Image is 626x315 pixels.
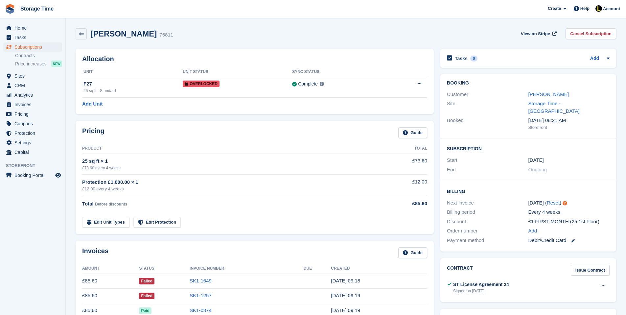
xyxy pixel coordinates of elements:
div: Protection £1,000.00 × 1 [82,179,382,186]
a: Preview store [54,171,62,179]
a: menu [3,23,62,33]
div: ST License Agreement 24 [453,281,509,288]
div: Customer [447,91,528,98]
span: Paid [139,307,151,314]
th: Due [304,263,331,274]
h2: Tasks [455,56,468,61]
th: Sync Status [292,67,386,77]
th: Unit Status [183,67,292,77]
span: Pricing [14,109,54,119]
td: £73.60 [382,154,427,174]
div: Order number [447,227,528,235]
div: [DATE] ( ) [528,199,610,207]
a: Price increases NEW [15,60,62,67]
a: menu [3,129,62,138]
time: 2025-07-25 08:19:40 UTC [331,293,360,298]
div: F27 [83,80,183,88]
div: £1 FIRST MONTH (25 1st Floor) [528,218,610,226]
img: Laaibah Sarwar [595,5,602,12]
div: 75811 [159,31,173,39]
a: Storage Time - [GEOGRAPHIC_DATA] [528,101,580,114]
span: Home [14,23,54,33]
a: View on Stripe [518,28,558,39]
th: Product [82,143,382,154]
a: Add Unit [82,100,103,108]
div: 0 [470,56,478,61]
td: £12.00 [382,175,427,196]
span: Sites [14,71,54,81]
a: Guide [398,247,427,258]
span: Help [580,5,590,12]
span: Overlocked [183,81,220,87]
div: £85.60 [382,200,427,207]
a: Edit Protection [133,217,181,228]
span: Create [548,5,561,12]
a: menu [3,33,62,42]
span: Before discounts [95,202,127,206]
time: 2025-03-07 01:00:00 UTC [528,157,544,164]
div: Billing period [447,208,528,216]
h2: Subscription [447,145,610,152]
span: Booking Portal [14,171,54,180]
div: Booked [447,117,528,131]
span: CRM [14,81,54,90]
span: Invoices [14,100,54,109]
span: Failed [139,278,154,284]
a: Reset [547,200,560,206]
a: Guide [398,127,427,138]
span: Tasks [14,33,54,42]
span: Failed [139,293,154,299]
h2: Pricing [82,127,104,138]
span: Protection [14,129,54,138]
div: £73.60 every 4 weeks [82,165,382,171]
span: Ongoing [528,167,547,172]
div: Debit/Credit Card [528,237,610,244]
span: Account [603,6,620,12]
a: menu [3,171,62,180]
a: Issue Contract [571,265,610,276]
th: Unit [82,67,183,77]
a: menu [3,109,62,119]
div: 25 sq ft - Standard [83,88,183,94]
span: Subscriptions [14,42,54,52]
a: Cancel Subscription [566,28,616,39]
span: View on Stripe [521,31,550,37]
span: Capital [14,148,54,157]
a: menu [3,71,62,81]
a: menu [3,81,62,90]
span: Storefront [6,162,65,169]
h2: Contract [447,265,473,276]
a: Contracts [15,53,62,59]
a: Add [590,55,599,62]
div: [DATE] 08:21 AM [528,117,610,124]
a: Edit Unit Types [82,217,129,228]
a: menu [3,90,62,100]
a: menu [3,148,62,157]
td: £85.60 [82,288,139,303]
div: Payment method [447,237,528,244]
td: £85.60 [82,274,139,288]
h2: [PERSON_NAME] [91,29,157,38]
th: Amount [82,263,139,274]
div: Start [447,157,528,164]
div: £12.00 every 4 weeks [82,186,382,192]
img: icon-info-grey-7440780725fd019a000dd9b08b2336e03edf1995a4989e88bcd33f0948082b44.svg [320,82,324,86]
h2: Booking [447,81,610,86]
a: menu [3,138,62,147]
a: [PERSON_NAME] [528,91,569,97]
a: menu [3,42,62,52]
span: Settings [14,138,54,147]
img: stora-icon-8386f47178a22dfd0bd8f6a31ec36ba5ce8667c1dd55bd0f319d3a0aa187defe.svg [5,4,15,14]
div: Tooltip anchor [562,200,568,206]
a: Storage Time [18,3,56,14]
div: Every 4 weeks [528,208,610,216]
th: Invoice Number [190,263,304,274]
th: Total [382,143,427,154]
div: Discount [447,218,528,226]
a: Add [528,227,537,235]
div: Signed on [DATE] [453,288,509,294]
h2: Invoices [82,247,108,258]
div: Complete [298,81,318,87]
a: SK1-1649 [190,278,212,283]
span: Total [82,201,94,206]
